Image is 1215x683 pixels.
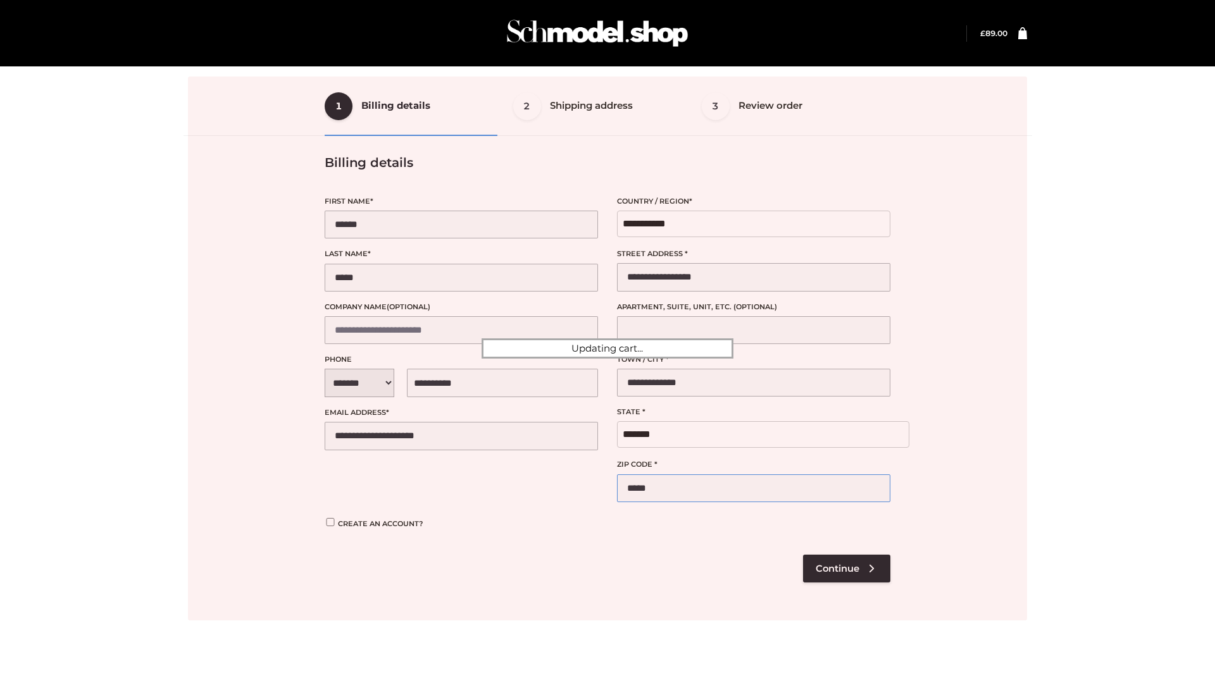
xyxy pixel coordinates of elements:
a: £89.00 [980,28,1007,38]
div: Updating cart... [482,338,733,359]
img: Schmodel Admin 964 [502,8,692,58]
span: £ [980,28,985,38]
bdi: 89.00 [980,28,1007,38]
